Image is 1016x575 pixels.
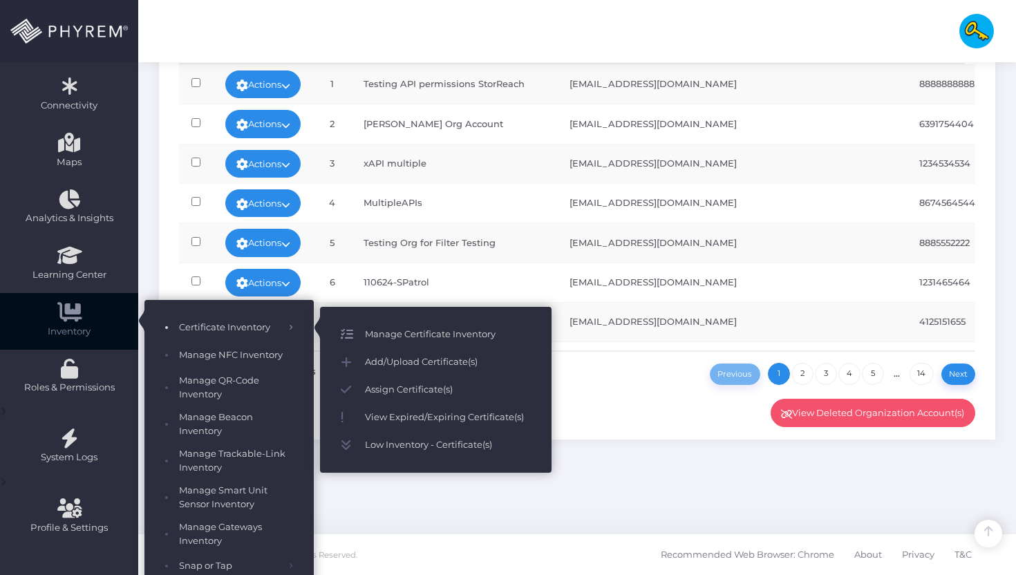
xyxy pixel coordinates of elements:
[313,144,351,183] td: 3
[910,363,934,385] a: 14
[225,269,301,296] a: Actions
[907,223,1008,262] td: 8885552222
[9,268,129,282] span: Learning Center
[179,557,279,575] span: Snap or Tap
[179,411,293,437] span: Manage Beacon Inventory
[907,144,1008,183] td: 1234534534
[320,321,552,348] a: Manage Certificate Inventory
[365,326,531,343] span: Manage Certificate Inventory
[351,104,557,143] td: [PERSON_NAME] Org Account
[225,150,301,178] a: Actions
[313,302,351,341] td: 7
[557,263,907,302] td: [EMAIL_ADDRESS][DOMAIN_NAME]
[9,99,129,113] span: Connectivity
[179,346,293,364] span: Manage NFC Inventory
[57,155,82,169] span: Maps
[954,540,972,569] span: T&C
[907,263,1008,302] td: 1231465464
[557,341,907,381] td: [EMAIL_ADDRESS][DOMAIN_NAME]
[225,229,301,256] a: Actions
[225,110,301,138] a: Actions
[351,263,557,302] td: 110624-SPatrol
[320,348,552,376] a: Add/Upload Certificate(s)
[144,479,314,516] a: Manage Smart Unit Sensor Inventory
[9,325,129,339] span: Inventory
[907,64,1008,104] td: 8888888888
[907,302,1008,341] td: 4125151655
[815,363,837,385] a: 3
[9,211,129,225] span: Analytics & Insights
[557,302,907,341] td: [EMAIL_ADDRESS][DOMAIN_NAME]
[661,540,834,569] span: Recommended Web Browser: Chrome
[365,381,531,399] span: Assign Certificate(s)
[313,183,351,223] td: 4
[313,104,351,143] td: 2
[351,144,557,183] td: xAPI multiple
[351,302,557,341] td: StorTrax Malolos Dev Testing
[351,183,557,223] td: MultipleAPIs
[351,64,557,104] td: Testing API permissions StorReach
[144,314,314,341] a: Certificate Inventory
[907,341,1008,381] td: 5565675456
[365,353,531,371] span: Add/Upload Certificate(s)
[225,70,301,98] a: Actions
[313,263,351,302] td: 6
[768,363,790,385] a: 1
[854,540,882,569] span: About
[557,104,907,143] td: [EMAIL_ADDRESS][DOMAIN_NAME]
[907,183,1008,223] td: 8674564544
[144,369,314,406] a: Manage QR-Code Inventory
[30,521,108,535] span: Profile & Settings
[144,516,314,552] a: Manage Gateways Inventory
[838,363,860,385] a: 4
[9,381,129,395] span: Roles & Permissions
[320,404,552,431] a: View Expired/Expiring Certificate(s)
[179,447,293,474] span: Manage Trackable-Link Inventory
[941,364,976,385] a: Next
[9,451,129,464] span: System Logs
[179,520,293,547] span: Manage Gateways Inventory
[885,368,909,379] span: …
[144,442,314,479] a: Manage Trackable-Link Inventory
[557,144,907,183] td: [EMAIL_ADDRESS][DOMAIN_NAME]
[862,363,884,385] a: 5
[771,399,976,426] a: View Deleted Organization Account(s)
[557,223,907,262] td: [EMAIL_ADDRESS][DOMAIN_NAME]
[902,540,934,569] span: Privacy
[179,319,279,337] span: Certificate Inventory
[365,436,531,454] span: Low Inventory - Certificate(s)
[907,104,1008,143] td: 6391754404
[320,376,552,404] a: Assign Certificate(s)
[557,64,907,104] td: [EMAIL_ADDRESS][DOMAIN_NAME]
[179,484,293,511] span: Manage Smart Unit Sensor Inventory
[557,183,907,223] td: [EMAIL_ADDRESS][DOMAIN_NAME]
[144,341,314,369] a: Manage NFC Inventory
[313,223,351,262] td: 5
[791,363,813,385] a: 2
[313,64,351,104] td: 1
[225,189,301,217] a: Actions
[365,408,531,426] span: View Expired/Expiring Certificate(s)
[179,374,293,401] span: Manage QR-Code Inventory
[144,406,314,442] a: Manage Beacon Inventory
[320,431,552,459] a: Low Inventory - Certificate(s)
[351,223,557,262] td: Testing Org for Filter Testing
